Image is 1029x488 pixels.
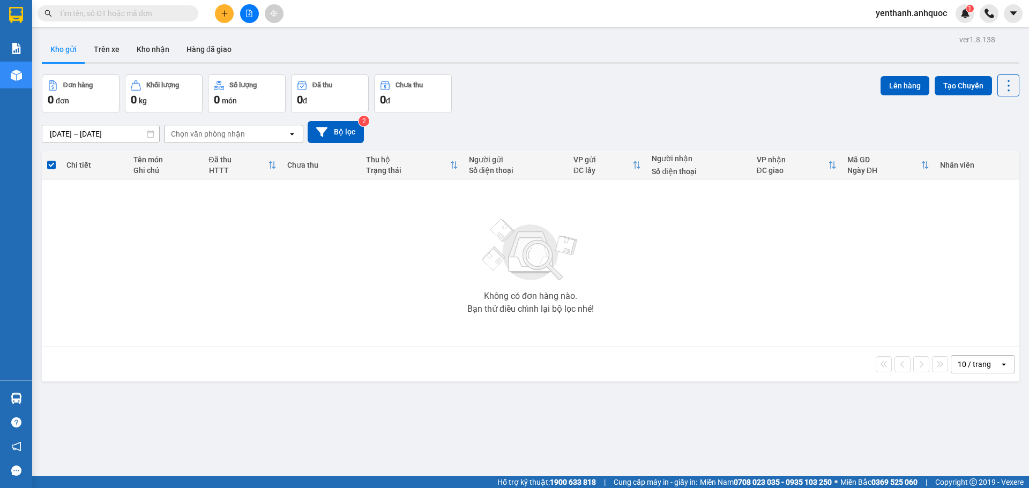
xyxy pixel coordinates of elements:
[125,74,203,113] button: Khối lượng0kg
[614,476,697,488] span: Cung cấp máy in - giấy in:
[131,93,137,106] span: 0
[63,81,93,89] div: Đơn hàng
[757,155,828,164] div: VP nhận
[44,10,52,17] span: search
[303,96,307,105] span: đ
[11,43,22,54] img: solution-icon
[265,4,284,23] button: aim
[966,5,974,12] sup: 1
[568,151,647,179] th: Toggle SortBy
[9,7,23,23] img: logo-vxr
[312,81,332,89] div: Đã thu
[751,151,842,179] th: Toggle SortBy
[215,4,234,23] button: plus
[550,478,596,486] strong: 1900 633 818
[291,74,369,113] button: Đã thu0đ
[209,166,269,175] div: HTTT
[133,155,198,164] div: Tên món
[734,478,832,486] strong: 0708 023 035 - 0935 103 250
[221,10,228,17] span: plus
[469,166,563,175] div: Số điện thoại
[484,292,577,301] div: Không có đơn hàng nào.
[42,125,159,142] input: Select a date range.
[214,93,220,106] span: 0
[497,476,596,488] span: Hỗ trợ kỹ thuật:
[652,154,745,163] div: Người nhận
[178,36,240,62] button: Hàng đã giao
[871,478,918,486] strong: 0369 525 060
[386,96,390,105] span: đ
[359,116,369,126] sup: 2
[361,151,464,179] th: Toggle SortBy
[11,70,22,81] img: warehouse-icon
[940,161,1014,169] div: Nhân viên
[374,74,452,113] button: Chưa thu0đ
[42,36,85,62] button: Kho gửi
[240,4,259,23] button: file-add
[245,10,253,17] span: file-add
[139,96,147,105] span: kg
[380,93,386,106] span: 0
[11,441,21,452] span: notification
[297,93,303,106] span: 0
[1004,4,1023,23] button: caret-down
[573,166,633,175] div: ĐC lấy
[59,7,185,19] input: Tìm tên, số ĐT hoặc mã đơn
[85,36,128,62] button: Trên xe
[133,166,198,175] div: Ghi chú
[128,36,178,62] button: Kho nhận
[222,96,237,105] span: món
[11,393,22,404] img: warehouse-icon
[1000,360,1008,369] svg: open
[396,81,423,89] div: Chưa thu
[926,476,927,488] span: |
[56,96,69,105] span: đơn
[935,76,992,95] button: Tạo Chuyến
[840,476,918,488] span: Miền Bắc
[171,129,245,139] div: Chọn văn phòng nhận
[1009,9,1018,18] span: caret-down
[204,151,282,179] th: Toggle SortBy
[847,155,921,164] div: Mã GD
[958,359,991,370] div: 10 / trang
[209,155,269,164] div: Đã thu
[847,166,921,175] div: Ngày ĐH
[834,480,838,484] span: ⚪️
[604,476,606,488] span: |
[229,81,257,89] div: Số lượng
[366,166,450,175] div: Trạng thái
[867,6,956,20] span: yenthanh.anhquoc
[985,9,994,18] img: phone-icon
[970,478,977,486] span: copyright
[968,5,972,12] span: 1
[42,74,120,113] button: Đơn hàng0đơn
[11,466,21,476] span: message
[208,74,286,113] button: Số lượng0món
[959,34,995,46] div: ver 1.8.138
[477,213,584,288] img: svg+xml;base64,PHN2ZyBjbGFzcz0ibGlzdC1wbHVnX19zdmciIHhtbG5zPSJodHRwOi8vd3d3LnczLm9yZy8yMDAwL3N2Zy...
[700,476,832,488] span: Miền Nam
[288,130,296,138] svg: open
[573,155,633,164] div: VP gửi
[308,121,364,143] button: Bộ lọc
[842,151,935,179] th: Toggle SortBy
[881,76,929,95] button: Lên hàng
[757,166,828,175] div: ĐC giao
[66,161,122,169] div: Chi tiết
[270,10,278,17] span: aim
[366,155,450,164] div: Thu hộ
[146,81,179,89] div: Khối lượng
[960,9,970,18] img: icon-new-feature
[467,305,594,313] div: Bạn thử điều chỉnh lại bộ lọc nhé!
[652,167,745,176] div: Số điện thoại
[11,417,21,427] span: question-circle
[469,155,563,164] div: Người gửi
[287,161,355,169] div: Chưa thu
[48,93,54,106] span: 0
